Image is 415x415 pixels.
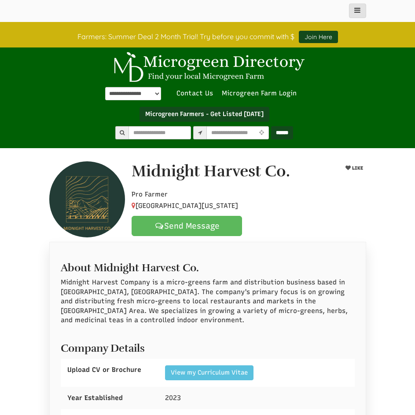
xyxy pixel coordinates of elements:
[49,161,125,237] img: Contact Midnight Harvest Co.
[132,202,238,210] span: [GEOGRAPHIC_DATA][US_STATE]
[299,31,338,43] a: Join Here
[257,130,266,136] i: Use Current Location
[349,4,366,18] button: main_menu
[132,216,242,236] a: Send Message
[105,87,161,104] div: Powered by
[43,26,373,43] div: Farmers: Summer Deal 2 Month Trial! Try before you commit with $
[342,163,366,174] button: LIKE
[61,338,355,354] h2: Company Details
[61,278,355,325] p: Midnight Harvest Company is a micro-greens farm and distribution business based in [GEOGRAPHIC_DA...
[140,107,269,122] a: Microgreen Farmers - Get Listed [DATE]
[350,165,363,171] span: LIKE
[61,258,355,273] h2: About Midnight Harvest Co.
[222,89,301,98] a: Microgreen Farm Login
[132,190,168,198] span: Pro Farmer
[132,163,290,180] h1: Midnight Harvest Co.
[165,394,181,402] span: 2023
[109,52,307,83] img: Microgreen Directory
[165,365,253,380] a: View my Curriculum Vitae
[105,87,161,100] select: Language Translate Widget
[61,387,159,409] div: Year Established
[172,89,217,98] a: Contact Us
[61,359,159,381] div: Upload CV or Brochure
